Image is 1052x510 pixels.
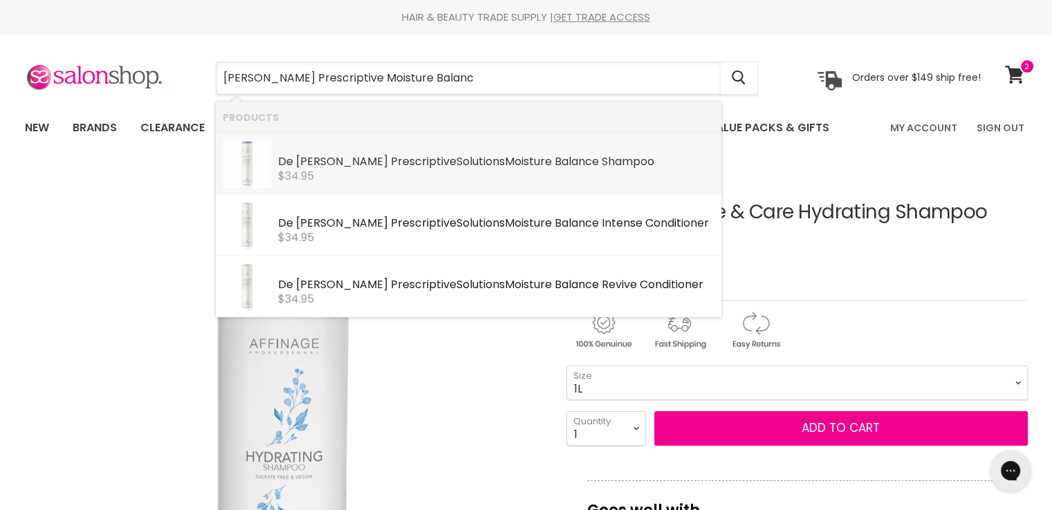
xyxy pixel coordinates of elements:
[62,113,127,142] a: Brands
[566,411,646,446] select: Quantity
[8,10,1045,24] div: HAIR & BEAUTY TRADE SUPPLY |
[8,108,1045,148] nav: Main
[15,113,59,142] a: New
[555,276,592,292] b: Balanc
[968,113,1033,142] a: Sign Out
[223,263,271,311] img: PS-moisture-rev-con-shot-web_200x.jpg
[555,153,592,169] b: Balanc
[216,133,721,194] li: Products: De Lorenzo Prescriptive Solutions Moisture Balance Shampoo
[555,215,592,231] b: Balanc
[391,276,456,292] b: Prescriptive
[278,229,314,245] span: $34.95
[296,153,388,169] b: [PERSON_NAME]
[278,276,293,292] b: De
[566,309,640,351] img: genuine.gif
[505,215,552,231] b: Moisture
[296,215,388,231] b: [PERSON_NAME]
[216,256,721,317] li: Products: De Lorenzo Prescriptive Solutions Moisture Balance Revive Conditioner
[15,108,861,148] ul: Main menu
[216,62,721,94] input: Search
[278,155,714,170] div: Solutions e Shampoo
[391,153,456,169] b: Prescriptive
[296,276,388,292] b: [PERSON_NAME]
[216,62,758,95] form: Product
[553,10,650,24] a: GET TRADE ACCESS
[223,201,271,249] img: PS-moisture-int-con-shot-web_200x.jpg
[278,278,714,293] div: Solutions e Revive Conditioner
[721,62,757,94] button: Search
[505,153,552,169] b: Moisture
[391,215,456,231] b: Prescriptive
[719,309,792,351] img: returns.gif
[698,113,840,142] a: Value Packs & Gifts
[278,153,293,169] b: De
[130,113,215,142] a: Clearance
[654,411,1028,446] button: Add to cart
[643,309,716,351] img: shipping.gif
[278,217,714,232] div: Solutions e Intense Conditioner
[566,202,1028,223] h1: Affinage Cleanse & Care Hydrating Shampoo
[223,140,271,188] img: PS-moisture-shampoo-shot-web_200x.jpg
[278,168,314,184] span: $34.95
[216,194,721,256] li: Products: De Lorenzo Prescriptive Solutions Moisture Balance Intense Conditioner
[216,102,721,133] li: Products
[882,113,966,142] a: My Account
[278,291,314,307] span: $34.95
[505,276,552,292] b: Moisture
[278,215,293,231] b: De
[852,71,981,84] p: Orders over $149 ship free!
[983,445,1038,496] iframe: Gorgias live chat messenger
